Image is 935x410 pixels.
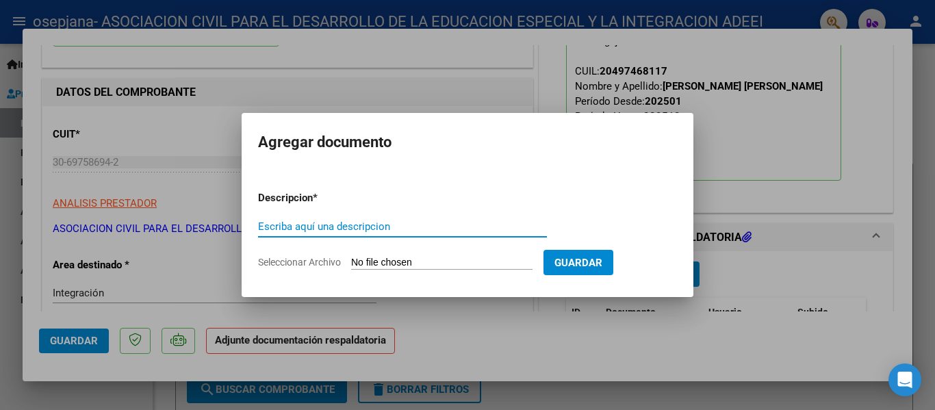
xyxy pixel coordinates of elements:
[543,250,613,275] button: Guardar
[888,363,921,396] div: Open Intercom Messenger
[258,257,341,268] span: Seleccionar Archivo
[258,129,677,155] h2: Agregar documento
[554,257,602,269] span: Guardar
[258,190,384,206] p: Descripcion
